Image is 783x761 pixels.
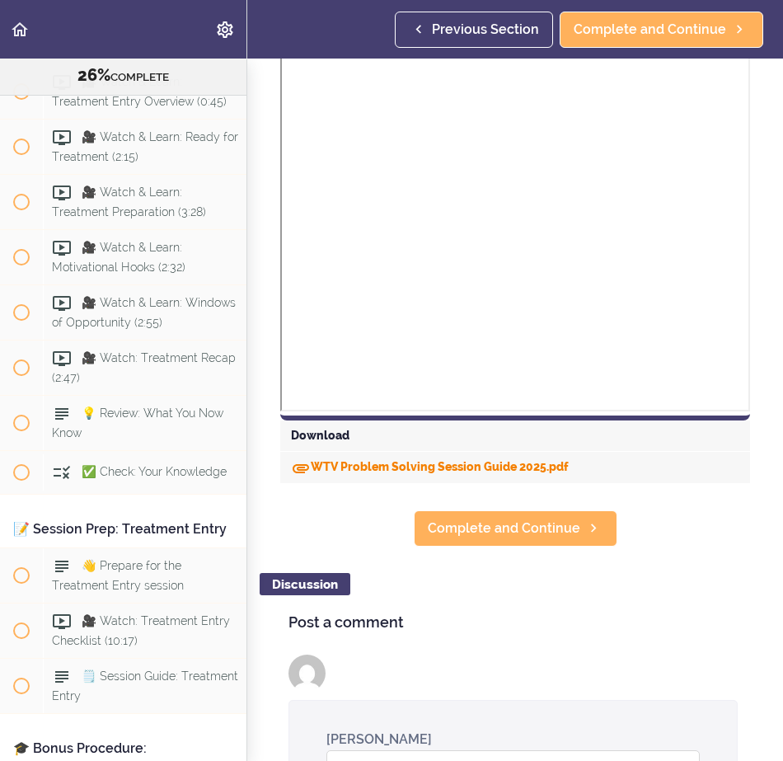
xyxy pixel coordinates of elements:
a: Complete and Continue [414,510,617,547]
div: Discussion [260,573,350,595]
svg: Back to course curriculum [10,20,30,40]
span: 🎥 Watch & Learn: Windows of Opportunity (2:55) [52,296,236,328]
span: 🎥 Watch: Treatment Entry Checklist (10:17) [52,614,230,646]
span: 🎥 Watch & Learn: Treatment Preparation (3:28) [52,186,206,218]
span: 👋 Prepare for the Treatment Entry session [52,559,184,591]
span: 🎥 Watch & Learn: Treatment Entry Overview (0:45) [52,76,227,108]
span: 26% [77,65,110,85]
span: 🗒️ Session Guide: Treatment Entry [52,669,238,702]
svg: Settings Menu [215,20,235,40]
span: Complete and Continue [428,519,580,538]
span: 🎥 Watch & Learn: Ready for Treatment (2:15) [52,131,238,163]
svg: Download [291,458,311,478]
div: [PERSON_NAME] [326,730,432,749]
a: DownloadWTV Problem Solving Session Guide 2025.pdf [291,460,569,473]
a: Complete and Continue [560,12,763,48]
img: Vincent [288,655,326,692]
div: COMPLETE [21,65,226,87]
span: Complete and Continue [574,20,726,40]
span: 💡 Review: What You Now Know [52,406,223,439]
span: 🎥 Watch: Treatment Recap (2:47) [52,351,236,383]
a: Previous Section [395,12,553,48]
span: Previous Section [432,20,539,40]
span: ✅ Check: Your Knowledge [82,465,227,478]
span: 🎥 Watch & Learn: Motivational Hooks (2:32) [52,241,185,273]
h4: Post a comment [288,614,742,631]
div: Download [280,420,750,452]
